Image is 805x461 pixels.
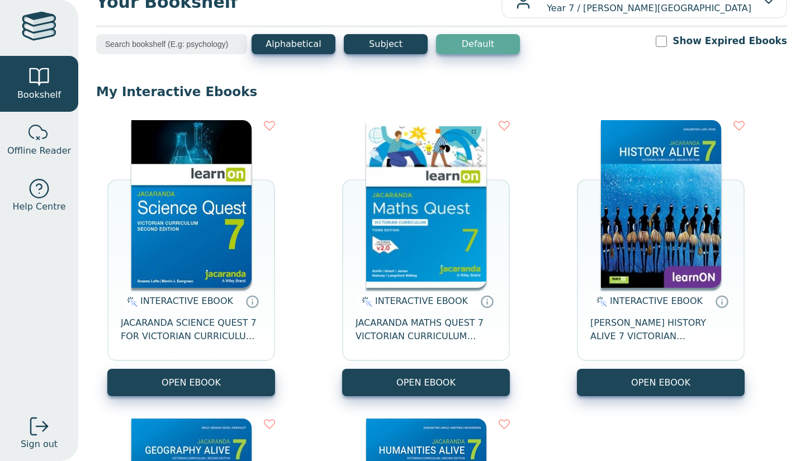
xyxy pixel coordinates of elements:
a: Interactive eBooks are accessed online via the publisher’s portal. They contain interactive resou... [480,294,494,308]
p: My Interactive Ebooks [96,83,787,100]
a: Interactive eBooks are accessed online via the publisher’s portal. They contain interactive resou... [245,294,259,308]
img: interactive.svg [593,295,607,308]
img: b87b3e28-4171-4aeb-a345-7fa4fe4e6e25.jpg [366,120,486,288]
img: d4781fba-7f91-e911-a97e-0272d098c78b.jpg [601,120,721,288]
label: Show Expired Ebooks [673,34,787,48]
button: Default [436,34,520,54]
button: OPEN EBOOK [342,369,510,396]
a: Interactive eBooks are accessed online via the publisher’s portal. They contain interactive resou... [715,294,728,308]
img: interactive.svg [124,295,138,308]
span: JACARANDA MATHS QUEST 7 VICTORIAN CURRICULUM LEARNON EBOOK 3E [356,316,496,343]
span: Offline Reader [7,144,71,158]
button: OPEN EBOOK [107,369,275,396]
span: [PERSON_NAME] HISTORY ALIVE 7 VICTORIAN CURRICULUM LEARNON EBOOK 2E [590,316,731,343]
span: INTERACTIVE EBOOK [610,296,703,306]
button: OPEN EBOOK [577,369,745,396]
span: INTERACTIVE EBOOK [375,296,468,306]
span: Bookshelf [17,88,61,102]
span: INTERACTIVE EBOOK [140,296,233,306]
span: Sign out [21,438,58,451]
span: Help Centre [12,200,65,213]
span: JACARANDA SCIENCE QUEST 7 FOR VICTORIAN CURRICULUM LEARNON 2E EBOOK [121,316,262,343]
button: Subject [344,34,428,54]
input: Search bookshelf (E.g: psychology) [96,34,247,54]
img: interactive.svg [358,295,372,308]
button: Alphabetical [252,34,335,54]
img: 329c5ec2-5188-ea11-a992-0272d098c78b.jpg [131,120,252,288]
